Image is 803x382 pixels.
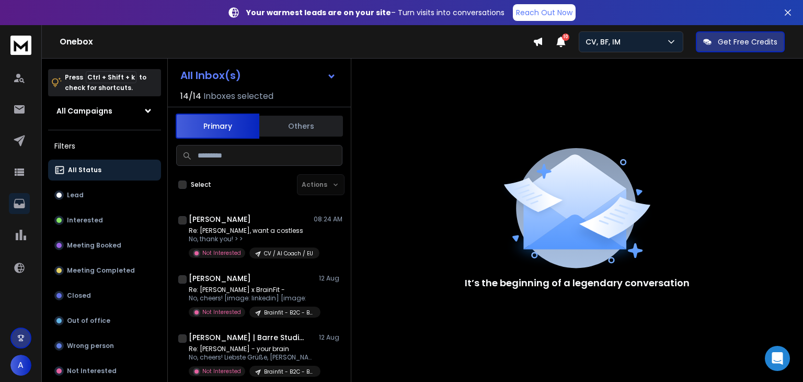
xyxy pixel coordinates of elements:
[48,210,161,231] button: Interested
[67,317,110,325] p: Out of office
[465,276,690,290] p: It’s the beginning of a legendary conversation
[189,332,304,343] h1: [PERSON_NAME] | Barre Studios [GEOGRAPHIC_DATA]
[314,215,342,223] p: 08:24 AM
[180,90,201,103] span: 14 / 14
[189,214,251,224] h1: [PERSON_NAME]
[189,286,314,294] p: Re: [PERSON_NAME] x BrainFit -
[48,139,161,153] h3: Filters
[696,31,785,52] button: Get Free Credits
[48,310,161,331] button: Out of office
[246,7,504,18] p: – Turn visits into conversations
[513,4,576,21] a: Reach Out Now
[202,308,241,316] p: Not Interested
[60,36,533,48] h1: Onebox
[67,342,114,350] p: Wrong person
[68,166,101,174] p: All Status
[48,100,161,121] button: All Campaigns
[189,273,251,284] h1: [PERSON_NAME]
[264,368,314,376] p: Brainfit - B2C - Brain Battery - EU
[189,353,314,362] p: No, cheers! Liebste Grüße, [PERSON_NAME]
[67,191,84,199] p: Lead
[67,216,103,224] p: Interested
[65,72,146,93] p: Press to check for shortcuts.
[48,260,161,281] button: Meeting Completed
[48,335,161,356] button: Wrong person
[191,181,211,189] label: Select
[259,115,343,138] button: Others
[189,294,314,302] p: No, cheers! [image: linkedin] [image:
[202,249,241,257] p: Not Interested
[202,367,241,375] p: Not Interested
[48,235,161,256] button: Meeting Booked
[172,65,345,86] button: All Inbox(s)
[516,7,572,18] p: Reach Out Now
[586,37,625,47] p: CV, BF, IM
[246,7,391,18] strong: Your warmest leads are on your site
[264,309,314,317] p: Brainfit - B2C - Brain Battery - EU
[189,227,314,235] p: Re: [PERSON_NAME], want a costless
[765,346,790,371] div: Open Intercom Messenger
[67,241,121,250] p: Meeting Booked
[189,345,314,353] p: Re: [PERSON_NAME] - your brain
[67,291,91,300] p: Closed
[264,250,313,257] p: CV / AI Coach / EU
[176,114,259,139] button: Primary
[67,266,135,275] p: Meeting Completed
[319,274,342,283] p: 12 Aug
[48,285,161,306] button: Closed
[189,235,314,243] p: No, thank you! > >
[10,36,31,55] img: logo
[48,361,161,381] button: Not Interested
[56,106,112,116] h1: All Campaigns
[319,333,342,342] p: 12 Aug
[10,355,31,376] button: A
[86,71,136,83] span: Ctrl + Shift + k
[718,37,777,47] p: Get Free Credits
[562,33,569,41] span: 10
[203,90,273,103] h3: Inboxes selected
[180,70,241,81] h1: All Inbox(s)
[48,185,161,206] button: Lead
[48,160,161,181] button: All Status
[67,367,117,375] p: Not Interested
